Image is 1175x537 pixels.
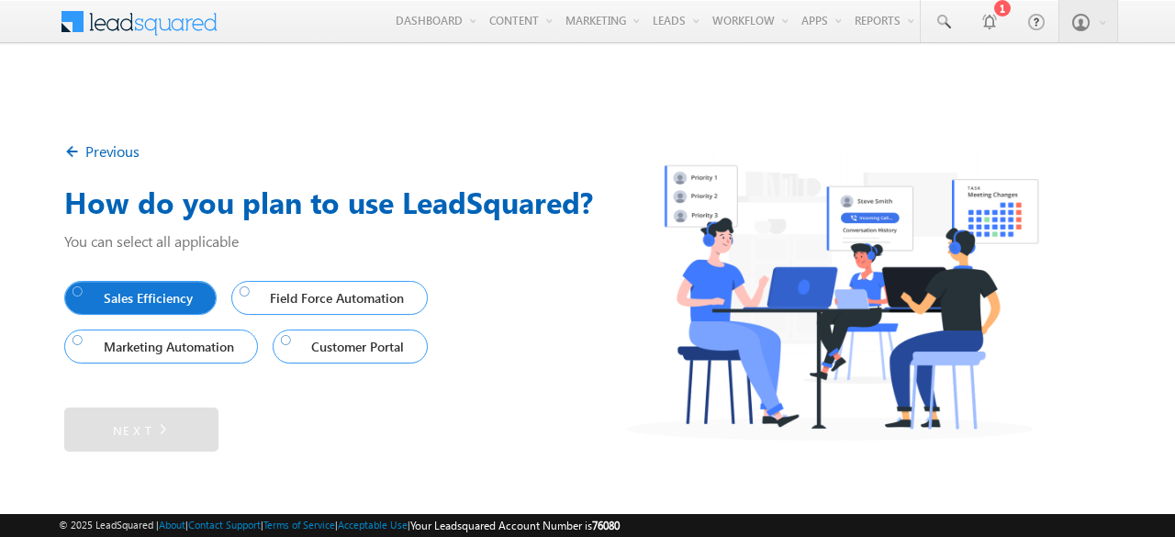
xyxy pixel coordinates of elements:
[263,519,335,531] a: Terms of Service
[64,180,1111,224] h3: How do you plan to use LeadSquared?
[59,517,620,534] span: © 2025 LeadSquared | | | | |
[64,141,140,161] a: Previous
[587,140,1078,451] img: Leadsquared_CRM_Purpose.png
[73,334,241,359] span: Marketing Automation
[153,420,170,439] img: Right_Arrow.png
[73,285,200,310] span: Sales Efficiency
[64,408,218,452] a: Next
[188,519,261,531] a: Contact Support
[281,334,412,359] span: Customer Portal
[592,519,620,532] span: 76080
[338,519,408,531] a: Acceptable Use
[159,519,185,531] a: About
[410,519,620,532] span: Your Leadsquared Account Number is
[64,143,85,164] img: Back_Arrow.png
[240,285,412,310] span: Field Force Automation
[64,231,1111,251] p: You can select all applicable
